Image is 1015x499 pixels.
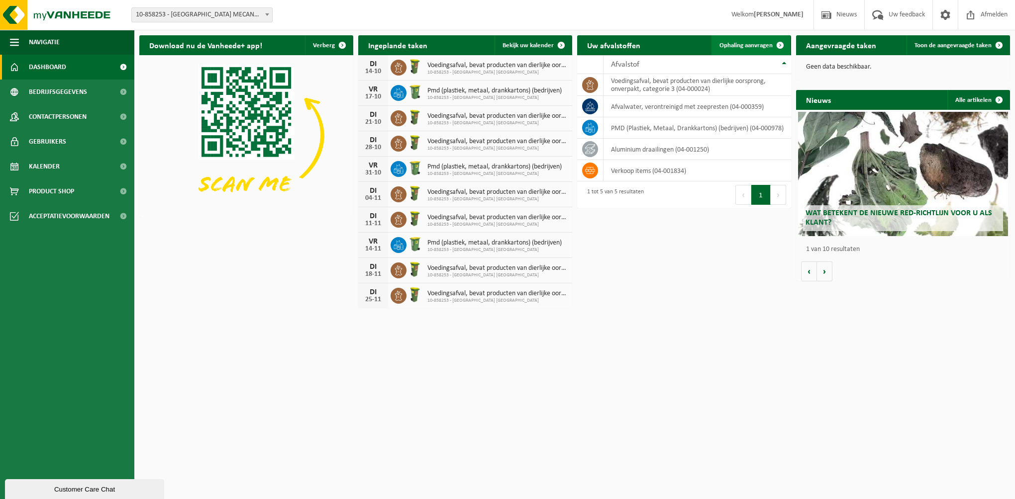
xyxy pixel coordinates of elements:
div: 11-11 [363,220,383,227]
span: 10-858253 - [GEOGRAPHIC_DATA] [GEOGRAPHIC_DATA] [427,222,567,228]
div: 31-10 [363,169,383,176]
h2: Download nu de Vanheede+ app! [139,35,272,55]
span: Dashboard [29,55,66,80]
div: 14-10 [363,68,383,75]
div: DI [363,263,383,271]
span: 10-858253 - [GEOGRAPHIC_DATA] [GEOGRAPHIC_DATA] [427,196,567,202]
span: Pmd (plastiek, metaal, drankkartons) (bedrijven) [427,163,562,171]
span: Acceptatievoorwaarden [29,204,109,229]
img: WB-0240-HPE-GN-50 [406,160,423,176]
span: 10-858253 - [GEOGRAPHIC_DATA] [GEOGRAPHIC_DATA] [427,95,562,101]
h2: Ingeplande taken [358,35,437,55]
div: VR [363,238,383,246]
span: Product Shop [29,179,74,204]
span: Voedingsafval, bevat producten van dierlijke oorsprong, onverpakt, categorie 3 [427,112,567,120]
td: voedingsafval, bevat producten van dierlijke oorsprong, onverpakt, categorie 3 (04-000024) [604,74,791,96]
div: 17-10 [363,93,383,100]
div: DI [363,111,383,119]
a: Ophaling aanvragen [711,35,790,55]
h2: Aangevraagde taken [796,35,886,55]
a: Toon de aangevraagde taken [907,35,1009,55]
span: 10-858253 - PHOENIX MECANO NV - DEINZE [132,8,272,22]
div: VR [363,162,383,169]
img: WB-0240-HPE-GN-50 [406,83,423,100]
button: Vorige [801,261,817,281]
button: Volgende [817,261,832,281]
span: 10-858253 - [GEOGRAPHIC_DATA] [GEOGRAPHIC_DATA] [427,272,567,278]
img: WB-0060-HPE-GN-50 [406,185,423,202]
div: DI [363,288,383,296]
img: WB-0060-HPE-GN-50 [406,58,423,75]
span: 10-858253 - [GEOGRAPHIC_DATA] [GEOGRAPHIC_DATA] [427,298,567,304]
button: Verberg [305,35,352,55]
span: Verberg [313,42,335,49]
iframe: chat widget [5,477,166,499]
span: 10-858253 - [GEOGRAPHIC_DATA] [GEOGRAPHIC_DATA] [427,120,567,126]
div: VR [363,85,383,93]
h2: Uw afvalstoffen [577,35,650,55]
span: Pmd (plastiek, metaal, drankkartons) (bedrijven) [427,239,562,247]
button: Previous [735,185,751,205]
img: WB-0240-HPE-GN-50 [406,236,423,252]
span: Kalender [29,154,60,179]
td: verkoop items (04-001834) [604,160,791,181]
td: afvalwater, verontreinigd met zeepresten (04-000359) [604,96,791,117]
img: WB-0060-HPE-GN-50 [406,261,423,278]
div: 28-10 [363,144,383,151]
div: 18-11 [363,271,383,278]
span: 10-858253 - [GEOGRAPHIC_DATA] [GEOGRAPHIC_DATA] [427,70,567,76]
span: Contactpersonen [29,104,87,129]
span: Voedingsafval, bevat producten van dierlijke oorsprong, onverpakt, categorie 3 [427,214,567,222]
td: PMD (Plastiek, Metaal, Drankkartons) (bedrijven) (04-000978) [604,117,791,139]
p: 1 van 10 resultaten [806,246,1005,253]
span: Voedingsafval, bevat producten van dierlijke oorsprong, onverpakt, categorie 3 [427,264,567,272]
span: 10-858253 - PHOENIX MECANO NV - DEINZE [131,7,273,22]
div: DI [363,60,383,68]
img: Download de VHEPlus App [139,55,353,216]
img: WB-0060-HPE-GN-50 [406,286,423,303]
img: WB-0060-HPE-GN-50 [406,210,423,227]
button: 1 [751,185,771,205]
div: 1 tot 5 van 5 resultaten [582,184,644,206]
div: DI [363,212,383,220]
td: aluminium draailingen (04-001250) [604,139,791,160]
div: 25-11 [363,296,383,303]
span: Gebruikers [29,129,66,154]
div: 21-10 [363,119,383,126]
p: Geen data beschikbaar. [806,64,1000,71]
div: 04-11 [363,195,383,202]
span: 10-858253 - [GEOGRAPHIC_DATA] [GEOGRAPHIC_DATA] [427,171,562,177]
span: Voedingsafval, bevat producten van dierlijke oorsprong, onverpakt, categorie 3 [427,188,567,196]
span: Toon de aangevraagde taken [914,42,992,49]
span: Wat betekent de nieuwe RED-richtlijn voor u als klant? [806,209,992,227]
a: Alle artikelen [947,90,1009,110]
span: Voedingsafval, bevat producten van dierlijke oorsprong, onverpakt, categorie 3 [427,62,567,70]
button: Next [771,185,786,205]
a: Bekijk uw kalender [495,35,571,55]
div: DI [363,136,383,144]
span: Navigatie [29,30,60,55]
span: Bedrijfsgegevens [29,80,87,104]
span: 10-858253 - [GEOGRAPHIC_DATA] [GEOGRAPHIC_DATA] [427,146,567,152]
span: Afvalstof [611,61,639,69]
h2: Nieuws [796,90,841,109]
span: Voedingsafval, bevat producten van dierlijke oorsprong, onverpakt, categorie 3 [427,138,567,146]
span: Voedingsafval, bevat producten van dierlijke oorsprong, onverpakt, categorie 3 [427,290,567,298]
div: DI [363,187,383,195]
span: Bekijk uw kalender [503,42,554,49]
strong: [PERSON_NAME] [754,11,804,18]
span: Pmd (plastiek, metaal, drankkartons) (bedrijven) [427,87,562,95]
span: 10-858253 - [GEOGRAPHIC_DATA] [GEOGRAPHIC_DATA] [427,247,562,253]
span: Ophaling aanvragen [719,42,773,49]
img: WB-0060-HPE-GN-50 [406,109,423,126]
a: Wat betekent de nieuwe RED-richtlijn voor u als klant? [798,112,1008,236]
img: WB-0060-HPE-GN-50 [406,134,423,151]
div: 14-11 [363,246,383,252]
